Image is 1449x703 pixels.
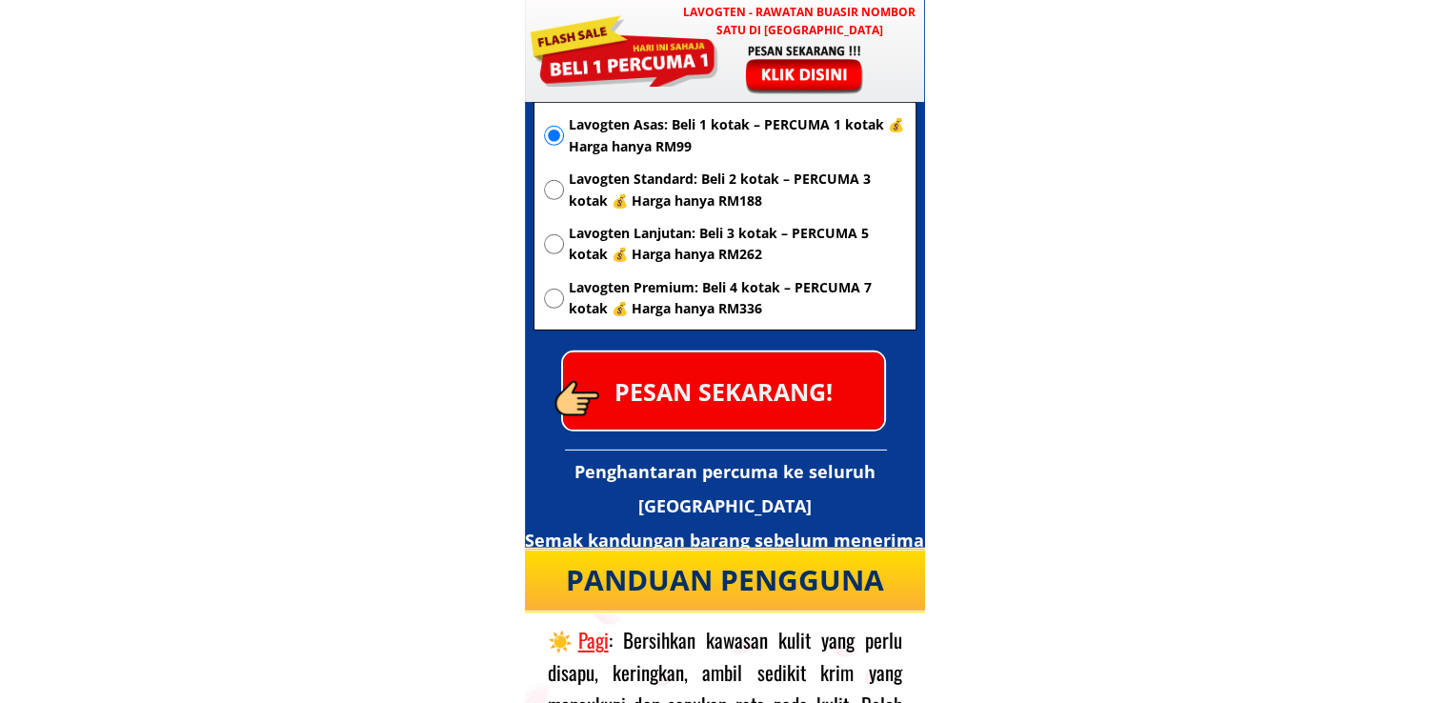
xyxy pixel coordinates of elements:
span: Lavogten Premium: Beli 4 kotak – PERCUMA 7 kotak 💰 Harga hanya RM336 [569,277,906,320]
p: PESAN SEKARANG! [563,352,884,430]
h3: Penghantaran percuma ke seluruh [GEOGRAPHIC_DATA] Semak kandungan barang sebelum menerima [525,454,925,557]
div: PANDUAN PENGGUNA [540,557,910,603]
span: Lavogten Asas: Beli 1 kotak – PERCUMA 1 kotak 💰 Harga hanya RM99 [569,114,906,157]
span: Lavogten Lanjutan: Beli 3 kotak – PERCUMA 5 kotak 💰 Harga hanya RM262 [569,223,906,266]
h3: LAVOGTEN - Rawatan Buasir Nombor Satu di [GEOGRAPHIC_DATA] [674,3,924,39]
span: Pagi [578,625,609,654]
span: Lavogten Standard: Beli 2 kotak – PERCUMA 3 kotak 💰 Harga hanya RM188 [569,169,906,211]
